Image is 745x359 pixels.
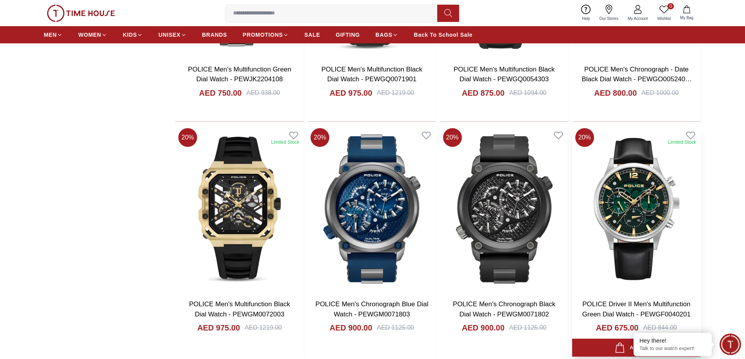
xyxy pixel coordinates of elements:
a: POLICE Men's Multifunction Black Dial Watch - PEWGM0072003 [189,300,290,318]
a: POLICE Men's Multifunction Black Dial Watch - PEWGQ0054303 [454,66,555,83]
a: UNISEX [158,28,186,42]
div: Hey there! [639,337,706,345]
span: Help [579,16,593,21]
span: 20 % [443,128,462,147]
a: POLICE Men's Multifunction Black Dial Watch - PEWGQ0071901 [321,66,422,83]
div: AED 1219.00 [245,323,282,332]
h4: AED 900.00 [330,322,372,333]
span: WOMEN [78,31,101,39]
a: Back To School Sale [414,28,472,42]
img: POLICE Men's Chronograph Black Dial Watch - PEWGM0071802 [440,125,569,293]
h4: AED 975.00 [330,88,372,98]
a: WOMEN [78,28,107,42]
span: 20 % [575,128,594,147]
div: AED 1125.00 [377,323,414,332]
a: POLICE Men's Chronograph Black Dial Watch - PEWGM0071802 [453,300,555,318]
span: 20 % [311,128,329,147]
h4: AED 900.00 [462,322,504,333]
span: MEN [44,31,57,39]
a: PROMOTIONS [243,28,289,42]
span: Wishlist [654,16,674,21]
div: AED 1125.00 [509,323,546,332]
span: My Account [625,16,651,21]
div: AED 844.00 [643,323,677,332]
span: GIFTING [336,31,360,39]
span: SALE [304,31,320,39]
span: 20 % [178,128,197,147]
span: PROMOTIONS [243,31,283,39]
div: AED 938.00 [246,88,280,98]
div: Chat Widget [720,334,741,355]
button: My Bag [675,4,698,22]
h4: AED 750.00 [199,88,242,98]
span: KIDS [123,31,137,39]
div: AED 1219.00 [377,88,414,98]
button: Add to cart [572,339,701,357]
span: My Bag [677,15,697,21]
a: GIFTING [336,28,360,42]
a: POLICE Men's Chronograph - Date Black Dial Watch - PEWGO0052402-SET [582,66,692,93]
span: BRANDS [202,31,227,39]
div: AED 1000.00 [641,88,679,98]
div: Limited Stock [668,139,696,145]
a: KIDS [123,28,143,42]
img: POLICE Driver II Men's Multifunction Green Dial Watch - PEWGF0040201 [572,125,701,293]
img: POLICE Men's Multifunction Black Dial Watch - PEWGM0072003 [175,125,304,293]
div: AED 1094.00 [509,88,546,98]
img: POLICE Men's Chronograph Blue Dial Watch - PEWGM0071803 [307,125,436,293]
h4: AED 875.00 [462,88,504,98]
a: BAGS [375,28,398,42]
h4: AED 675.00 [596,322,639,333]
div: Add to cart [615,343,658,353]
h4: AED 975.00 [197,322,240,333]
a: 0Wishlist [653,3,675,23]
span: UNISEX [158,31,180,39]
a: SALE [304,28,320,42]
a: Help [577,3,595,23]
img: ... [47,5,115,22]
span: 0 [668,3,674,9]
a: POLICE Men's Chronograph Blue Dial Watch - PEWGM0071803 [316,300,429,318]
span: Our Stores [596,16,621,21]
span: Back To School Sale [414,31,472,39]
p: Talk to our watch expert! [639,345,706,352]
span: BAGS [375,31,392,39]
h4: AED 800.00 [594,88,637,98]
a: Our Stores [595,3,623,23]
a: POLICE Men's Multifunction Green Dial Watch - PEWJK2204108 [188,66,291,83]
div: Limited Stock [271,139,299,145]
a: BRANDS [202,28,227,42]
a: MEN [44,28,63,42]
a: POLICE Driver II Men's Multifunction Green Dial Watch - PEWGF0040201 [582,300,691,318]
